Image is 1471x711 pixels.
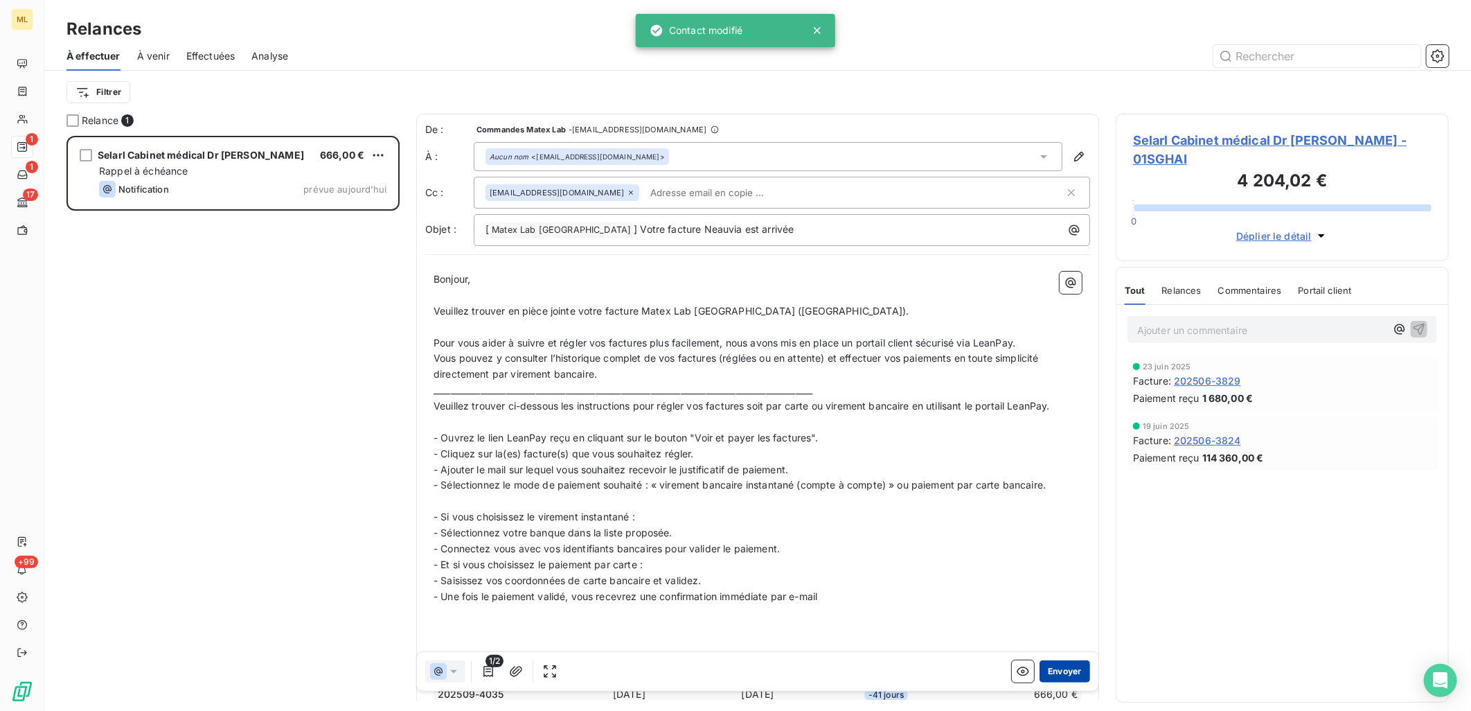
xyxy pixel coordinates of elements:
[99,165,188,177] span: Rappel à échéance
[1133,450,1200,465] span: Paiement reçu
[1143,362,1191,371] span: 23 juin 2025
[1143,422,1190,430] span: 19 juin 2025
[98,149,304,161] span: Selarl Cabinet médical Dr [PERSON_NAME]
[490,152,528,161] em: Aucun nom
[434,464,788,475] span: - Ajouter le mail sur lequel vous souhaitez recevoir le justificatif de paiement.
[23,188,38,201] span: 17
[434,352,1042,380] span: Vous pouvez y consulter l’historique complet de vos factures (réglées ou en attente) et effectuer...
[645,182,805,203] input: Adresse email en copie ...
[137,49,170,63] span: À venir
[434,559,643,570] span: - Et si vous choisissez le paiement par carte :
[320,149,364,161] span: 666,00 €
[1299,285,1352,296] span: Portail client
[1174,374,1241,388] span: 202506-3829
[485,223,489,235] span: [
[66,49,121,63] span: À effectuer
[1040,660,1090,683] button: Envoyer
[434,432,819,444] span: - Ouvrez le lien LeanPay reçu en cliquant sur le bouton "Voir et payer les factures".
[434,305,909,317] span: Veuillez trouver en pièce jointe votre facture Matex Lab [GEOGRAPHIC_DATA] ([GEOGRAPHIC_DATA]).
[82,114,118,128] span: Relance
[1133,168,1432,196] h3: 4 204,02 €
[434,543,780,554] span: - Connectez vous avec vos identifiants bancaires pour valider le paiement.
[1125,285,1145,296] span: Tout
[1133,433,1171,448] span: Facture :
[1174,433,1241,448] span: 202506-3824
[434,479,1046,491] span: - Sélectionnez le mode de paiement souhaité : « virement bancaire instantané (compte à compte) » ...
[1133,374,1171,388] span: Facture :
[1133,391,1200,405] span: Paiement reçu
[1133,131,1432,168] span: Selarl Cabinet médical Dr [PERSON_NAME] - 01SGHAI
[26,161,38,173] span: 1
[476,125,566,134] span: Commandes Matex Lab
[434,448,694,459] span: - Cliquez sur la(es) facture(s) que vous souhaitez régler.
[425,123,474,137] span: De :
[485,655,503,667] span: 1/2
[11,8,33,30] div: ML
[425,223,456,235] span: Objet :
[1131,216,1136,227] span: 0
[186,49,235,63] span: Effectuées
[434,511,635,523] span: - Si vous choisissez le virement instantané :
[303,184,386,195] span: prévue aujourd’hui
[434,574,702,586] span: - Saisissez vos coordonnées de carte bancaire et validez.
[1202,391,1254,405] span: 1 680,00 €
[434,590,817,602] span: - Une fois le paiement validé, vous recevrez une confirmation immédiate par e-mail
[864,689,908,701] span: -41 jours
[694,687,821,702] td: [DATE]
[15,556,38,568] span: +99
[434,337,1015,349] span: Pour vous aider à suivre et régler vos factures plus facilement, nous avons mis en place un porta...
[569,125,706,134] span: - [EMAIL_ADDRESS][DOMAIN_NAME]
[1236,229,1312,243] span: Déplier le détail
[11,681,33,703] img: Logo LeanPay
[118,184,169,195] span: Notification
[434,527,672,538] span: - Sélectionnez votre banque dans la liste proposée.
[634,223,794,235] span: ] Votre facture Neauvia est arrivée
[26,133,38,146] span: 1
[1162,285,1202,296] span: Relances
[490,222,633,238] span: Matex Lab [GEOGRAPHIC_DATA]
[490,188,624,197] span: [EMAIL_ADDRESS][DOMAIN_NAME]
[490,152,665,161] div: <[EMAIL_ADDRESS][DOMAIN_NAME]>
[438,687,504,701] span: 202509-4035
[650,18,742,43] div: Contact modifié
[66,81,130,103] button: Filtrer
[121,114,134,127] span: 1
[1232,228,1332,244] button: Déplier le détail
[434,273,470,285] span: Bonjour,
[66,17,141,42] h3: Relances
[434,384,812,396] span: _________________________________________________________________________________________
[434,400,1050,412] span: Veuillez trouver ci-dessous les instructions pour régler vos factures soit par carte ou virement ...
[1424,664,1457,697] div: Open Intercom Messenger
[251,49,288,63] span: Analyse
[1202,450,1264,465] span: 114 360,00 €
[1213,45,1421,67] input: Rechercher
[1218,285,1282,296] span: Commentaires
[425,186,474,200] label: Cc :
[425,150,474,164] label: À :
[951,687,1078,702] td: 666,00 €
[566,687,693,702] td: [DATE]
